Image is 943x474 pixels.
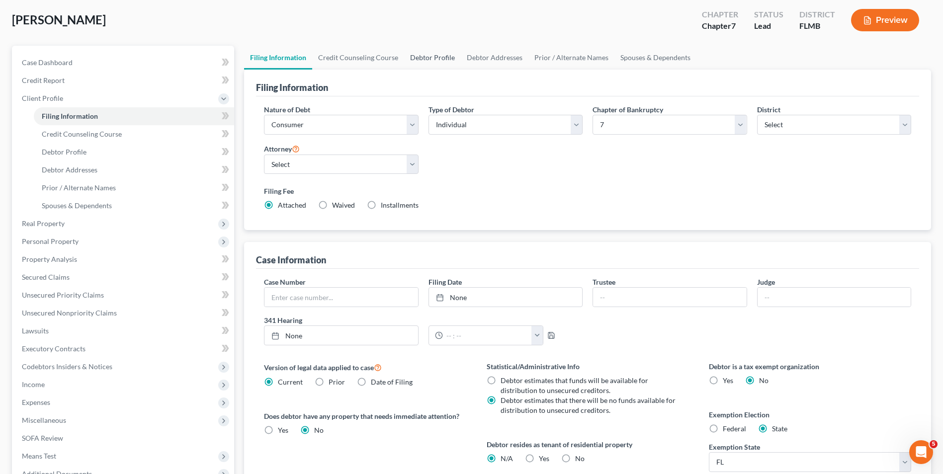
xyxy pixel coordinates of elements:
[22,291,104,299] span: Unsecured Priority Claims
[758,288,911,307] input: --
[22,344,86,353] span: Executory Contracts
[22,380,45,389] span: Income
[757,277,775,287] label: Judge
[22,219,65,228] span: Real Property
[256,254,326,266] div: Case Information
[799,20,835,32] div: FLMB
[14,322,234,340] a: Lawsuits
[909,440,933,464] iframe: Intercom live chat
[12,12,106,27] span: [PERSON_NAME]
[256,81,328,93] div: Filing Information
[702,20,738,32] div: Chapter
[14,340,234,358] a: Executory Contracts
[593,277,615,287] label: Trustee
[443,326,532,345] input: -- : --
[539,454,549,463] span: Yes
[264,104,310,115] label: Nature of Debt
[404,46,461,70] a: Debtor Profile
[312,46,404,70] a: Credit Counseling Course
[501,396,676,414] span: Debtor estimates that there will be no funds available for distribution to unsecured creditors.
[528,46,614,70] a: Prior / Alternate Names
[42,165,97,174] span: Debtor Addresses
[759,376,769,385] span: No
[34,161,234,179] a: Debtor Addresses
[709,409,911,420] label: Exemption Election
[487,361,689,372] label: Statistical/Administrative Info
[14,304,234,322] a: Unsecured Nonpriority Claims
[264,361,466,373] label: Version of legal data applied to case
[461,46,528,70] a: Debtor Addresses
[34,107,234,125] a: Filing Information
[34,197,234,215] a: Spouses & Dependents
[22,362,112,371] span: Codebtors Insiders & Notices
[429,104,474,115] label: Type of Debtor
[34,179,234,197] a: Prior / Alternate Names
[723,424,746,433] span: Federal
[381,201,419,209] span: Installments
[22,94,63,102] span: Client Profile
[22,309,117,317] span: Unsecured Nonpriority Claims
[14,429,234,447] a: SOFA Review
[593,104,663,115] label: Chapter of Bankruptcy
[757,104,780,115] label: District
[501,376,648,395] span: Debtor estimates that funds will be available for distribution to unsecured creditors.
[593,288,746,307] input: --
[278,378,303,386] span: Current
[42,148,86,156] span: Debtor Profile
[429,288,582,307] a: None
[22,326,49,335] span: Lawsuits
[709,361,911,372] label: Debtor is a tax exempt organization
[22,434,63,442] span: SOFA Review
[14,286,234,304] a: Unsecured Priority Claims
[575,454,585,463] span: No
[264,143,300,155] label: Attorney
[930,440,938,448] span: 5
[702,9,738,20] div: Chapter
[614,46,696,70] a: Spouses & Dependents
[501,454,513,463] span: N/A
[332,201,355,209] span: Waived
[754,20,783,32] div: Lead
[264,186,911,196] label: Filing Fee
[42,183,116,192] span: Prior / Alternate Names
[34,125,234,143] a: Credit Counseling Course
[772,424,787,433] span: State
[851,9,919,31] button: Preview
[22,255,77,263] span: Property Analysis
[371,378,413,386] span: Date of Filing
[259,315,588,325] label: 341 Hearing
[264,277,306,287] label: Case Number
[14,72,234,89] a: Credit Report
[14,250,234,268] a: Property Analysis
[487,439,689,450] label: Debtor resides as tenant of residential property
[42,130,122,138] span: Credit Counseling Course
[22,416,66,424] span: Miscellaneous
[278,426,288,434] span: Yes
[244,46,312,70] a: Filing Information
[278,201,306,209] span: Attached
[34,143,234,161] a: Debtor Profile
[22,237,79,245] span: Personal Property
[314,426,324,434] span: No
[14,268,234,286] a: Secured Claims
[264,288,418,307] input: Enter case number...
[329,378,345,386] span: Prior
[429,277,462,287] label: Filing Date
[22,76,65,84] span: Credit Report
[264,411,466,421] label: Does debtor have any property that needs immediate attention?
[42,112,98,120] span: Filing Information
[22,58,73,67] span: Case Dashboard
[264,326,418,345] a: None
[709,442,760,452] label: Exemption State
[22,273,70,281] span: Secured Claims
[731,21,736,30] span: 7
[22,398,50,406] span: Expenses
[754,9,783,20] div: Status
[14,54,234,72] a: Case Dashboard
[799,9,835,20] div: District
[22,452,56,460] span: Means Test
[723,376,733,385] span: Yes
[42,201,112,210] span: Spouses & Dependents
